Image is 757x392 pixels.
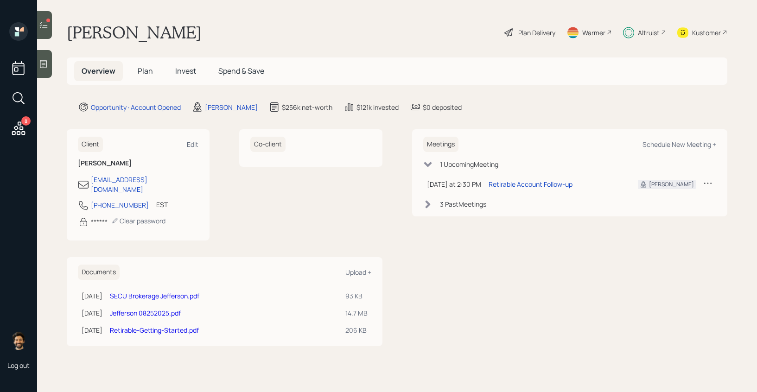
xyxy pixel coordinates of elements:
div: Kustomer [692,28,721,38]
div: 3 Past Meeting s [440,199,486,209]
div: [PHONE_NUMBER] [91,200,149,210]
h6: [PERSON_NAME] [78,159,198,167]
span: Invest [175,66,196,76]
div: 1 Upcoming Meeting [440,159,498,169]
span: Plan [138,66,153,76]
div: 14.7 MB [345,308,368,318]
a: Jefferson 08252025.pdf [110,309,181,317]
div: $121k invested [356,102,399,112]
div: [EMAIL_ADDRESS][DOMAIN_NAME] [91,175,198,194]
div: [DATE] [82,308,102,318]
span: Spend & Save [218,66,264,76]
div: Plan Delivery [518,28,555,38]
div: [PERSON_NAME] [649,180,694,189]
div: Opportunity · Account Opened [91,102,181,112]
span: Overview [82,66,115,76]
div: Retirable Account Follow-up [489,179,573,189]
div: Warmer [582,28,605,38]
div: Altruist [638,28,660,38]
div: Log out [7,361,30,370]
div: [DATE] at 2:30 PM [427,179,481,189]
div: EST [156,200,168,209]
h1: [PERSON_NAME] [67,22,202,43]
div: 8 [21,116,31,126]
div: Edit [187,140,198,149]
h6: Co-client [250,137,286,152]
a: SECU Brokerage Jefferson.pdf [110,291,199,300]
h6: Meetings [423,137,458,152]
div: $0 deposited [423,102,462,112]
div: 206 KB [345,325,368,335]
div: 93 KB [345,291,368,301]
h6: Documents [78,265,120,280]
div: Upload + [345,268,371,277]
div: $256k net-worth [282,102,332,112]
div: [PERSON_NAME] [205,102,258,112]
div: [DATE] [82,291,102,301]
div: Clear password [111,216,165,225]
img: eric-schwartz-headshot.png [9,331,28,350]
h6: Client [78,137,103,152]
a: Retirable-Getting-Started.pdf [110,326,199,335]
div: [DATE] [82,325,102,335]
div: Schedule New Meeting + [642,140,716,149]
